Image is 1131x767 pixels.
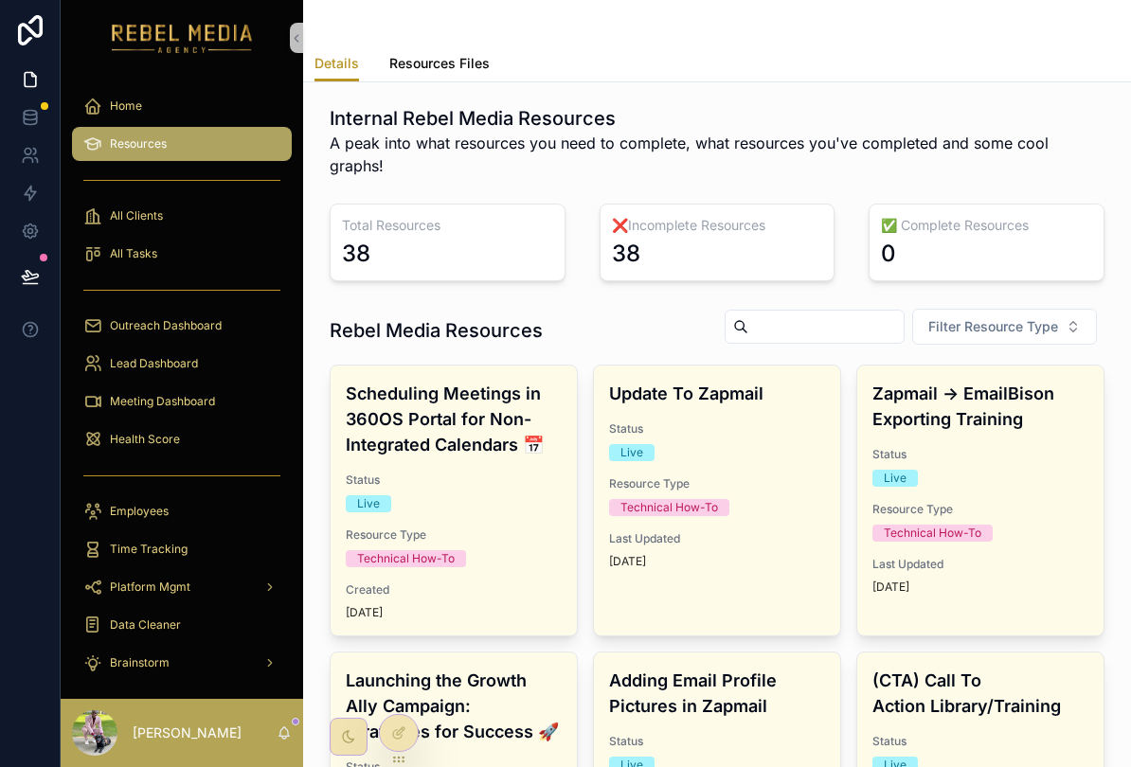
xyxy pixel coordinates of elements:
[872,381,1088,432] h4: Zapmail -> EmailBison Exporting Training
[357,550,455,567] div: Technical How-To
[912,309,1097,345] button: Select Button
[72,237,292,271] a: All Tasks
[872,734,1088,749] span: Status
[110,617,181,633] span: Data Cleaner
[881,216,1092,235] h3: ✅ Complete Resources
[884,525,981,542] div: Technical How-To
[856,365,1104,636] a: Zapmail -> EmailBison Exporting TrainingStatusLiveResource TypeTechnical How-ToLast Updated[DATE]
[72,608,292,642] a: Data Cleaner
[609,421,825,437] span: Status
[609,554,646,569] p: [DATE]
[346,668,562,744] h4: Launching the Growth Ally Campaign: Strategies for Success 🚀
[881,239,896,269] div: 0
[72,532,292,566] a: Time Tracking
[72,347,292,381] a: Lead Dashboard
[620,444,643,461] div: Live
[872,557,1088,572] span: Last Updated
[72,89,292,123] a: Home
[72,199,292,233] a: All Clients
[612,216,823,235] h3: ❌Incomplete Resources
[110,542,188,557] span: Time Tracking
[314,46,359,82] a: Details
[110,318,222,333] span: Outreach Dashboard
[609,381,825,406] h4: Update To Zapmail
[110,394,215,409] span: Meeting Dashboard
[389,54,490,73] span: Resources Files
[110,580,190,595] span: Platform Mgmt
[330,105,1104,132] h1: Internal Rebel Media Resources
[884,470,907,487] div: Live
[330,132,1104,177] span: A peak into what resources you need to complete, what resources you've completed and some cool gr...
[346,381,562,457] h4: Scheduling Meetings in 360OS Portal for Non-Integrated Calendars 📅
[620,499,718,516] div: Technical How-To
[609,734,825,749] span: Status
[110,504,169,519] span: Employees
[112,23,253,53] img: App logo
[314,54,359,73] span: Details
[110,136,167,152] span: Resources
[357,495,380,512] div: Live
[330,365,578,636] a: Scheduling Meetings in 360OS Portal for Non-Integrated Calendars 📅StatusLiveResource TypeTechnica...
[110,208,163,223] span: All Clients
[110,98,142,114] span: Home
[389,46,490,84] a: Resources Files
[110,655,170,670] span: Brainstorm
[72,646,292,680] a: Brainstorm
[346,605,383,620] p: [DATE]
[110,432,180,447] span: Health Score
[72,127,292,161] a: Resources
[61,76,303,699] div: scrollable content
[342,239,370,269] div: 38
[612,239,640,269] div: 38
[110,356,198,371] span: Lead Dashboard
[593,365,841,636] a: Update To ZapmailStatusLiveResource TypeTechnical How-ToLast Updated[DATE]
[872,447,1088,462] span: Status
[609,668,825,719] h4: Adding Email Profile Pictures in Zapmail
[110,246,157,261] span: All Tasks
[609,476,825,491] span: Resource Type
[72,494,292,528] a: Employees
[330,317,543,344] h1: Rebel Media Resources
[872,580,909,595] p: [DATE]
[928,317,1058,336] span: Filter Resource Type
[72,384,292,419] a: Meeting Dashboard
[342,216,553,235] h3: Total Resources
[609,531,825,546] span: Last Updated
[872,668,1088,719] h4: (CTA) Call To Action Library/Training
[346,582,562,598] span: Created
[72,422,292,456] a: Health Score
[72,309,292,343] a: Outreach Dashboard
[133,723,242,742] p: [PERSON_NAME]
[346,473,562,488] span: Status
[872,502,1088,517] span: Resource Type
[72,570,292,604] a: Platform Mgmt
[346,527,562,543] span: Resource Type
